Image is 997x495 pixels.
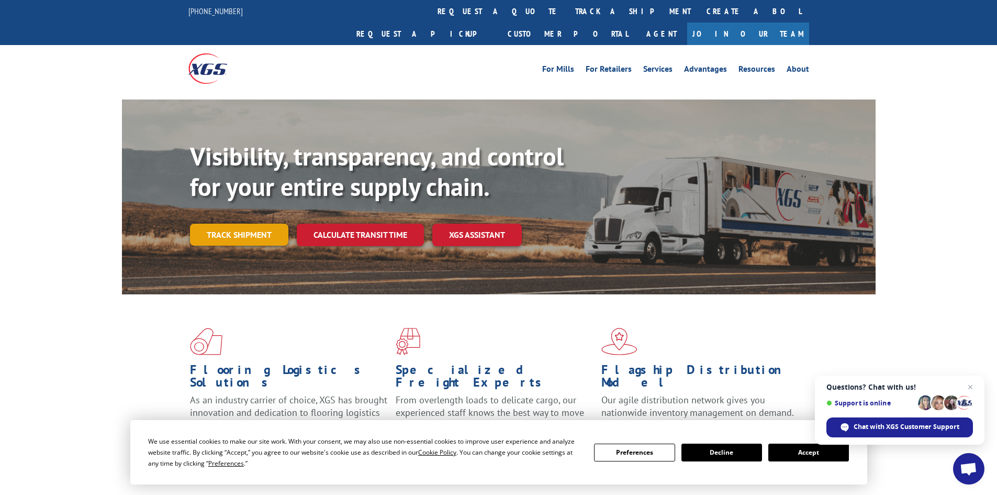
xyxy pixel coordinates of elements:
img: xgs-icon-flagship-distribution-model-red [601,328,637,355]
p: From overlength loads to delicate cargo, our experienced staff knows the best way to move your fr... [396,394,593,441]
a: Services [643,65,673,76]
button: Preferences [594,444,675,461]
h1: Specialized Freight Experts [396,364,593,394]
a: Agent [636,23,687,45]
img: xgs-icon-total-supply-chain-intelligence-red [190,328,222,355]
span: As an industry carrier of choice, XGS has brought innovation and dedication to flooring logistics... [190,394,387,431]
a: Join Our Team [687,23,809,45]
a: XGS ASSISTANT [432,224,522,246]
h1: Flooring Logistics Solutions [190,364,388,394]
span: Support is online [826,399,914,407]
div: We use essential cookies to make our site work. With your consent, we may also use non-essential ... [148,436,581,469]
b: Visibility, transparency, and control for your entire supply chain. [190,140,564,203]
a: Calculate transit time [297,224,424,246]
button: Accept [768,444,849,461]
span: Preferences [208,459,244,468]
a: Request a pickup [349,23,500,45]
button: Decline [681,444,762,461]
span: Close chat [964,381,977,393]
a: Resources [738,65,775,76]
a: Track shipment [190,224,288,246]
div: Open chat [953,453,984,485]
div: Chat with XGS Customer Support [826,417,973,437]
span: Chat with XGS Customer Support [854,422,959,432]
div: Cookie Consent Prompt [130,420,867,485]
h1: Flagship Distribution Model [601,364,799,394]
a: [PHONE_NUMBER] [188,6,243,16]
a: For Mills [542,65,574,76]
a: Advantages [684,65,727,76]
span: Our agile distribution network gives you nationwide inventory management on demand. [601,394,794,419]
span: Questions? Chat with us! [826,383,973,391]
a: Customer Portal [500,23,636,45]
a: About [787,65,809,76]
a: For Retailers [586,65,632,76]
img: xgs-icon-focused-on-flooring-red [396,328,420,355]
span: Cookie Policy [418,448,456,457]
